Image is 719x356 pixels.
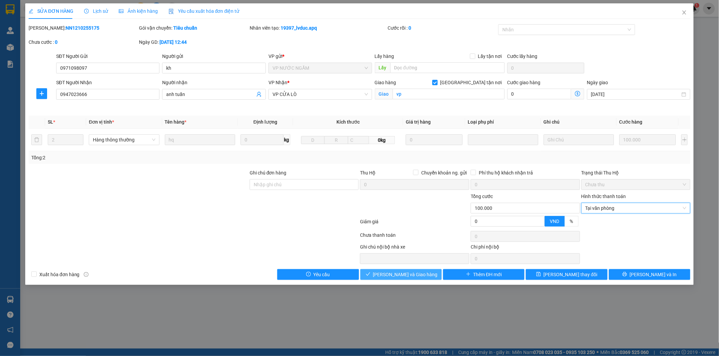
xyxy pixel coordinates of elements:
[162,53,266,60] div: Người gửi
[575,91,580,96] span: dollar-circle
[336,119,360,125] span: Kích thước
[369,136,395,144] span: 0kg
[541,116,617,129] th: Ghi chú
[438,79,505,86] span: [GEOGRAPHIC_DATA] tận nơi
[84,272,88,277] span: info-circle
[324,136,348,144] input: R
[29,9,33,13] span: edit
[681,134,688,145] button: plus
[84,9,89,13] span: clock-circle
[277,269,359,280] button: exclamation-circleYêu cầu
[526,269,607,280] button: save[PERSON_NAME] thay đổi
[165,134,235,145] input: VD: Bàn, Ghế
[306,272,311,277] span: exclamation-circle
[250,24,387,32] div: Nhân viên tạo:
[475,53,505,60] span: Lấy tận nơi
[581,169,691,176] div: Trạng thái Thu Hộ
[536,272,541,277] span: save
[471,243,580,253] div: Chi phí nội bộ
[619,119,643,125] span: Cước hàng
[619,134,676,145] input: 0
[466,272,471,277] span: plus
[360,269,442,280] button: check[PERSON_NAME] và Giao hàng
[268,80,287,85] span: VP Nhận
[360,170,375,175] span: Thu Hộ
[301,136,325,144] input: D
[675,3,694,22] button: Close
[375,62,390,73] span: Lấy
[390,62,505,73] input: Dọc đường
[360,218,470,230] div: Giảm giá
[119,8,158,14] span: Ảnh kiện hàng
[37,91,47,96] span: plus
[591,91,681,98] input: Ngày giao
[84,8,108,14] span: Lịch sử
[366,272,370,277] span: check
[89,119,114,125] span: Đơn vị tính
[373,271,438,278] span: [PERSON_NAME] và Giao hàng
[406,134,462,145] input: 0
[406,119,431,125] span: Giá trị hàng
[169,8,240,14] span: Yêu cầu xuất hóa đơn điện tử
[273,63,368,73] span: VP NƯỚC NGẦM
[476,169,536,176] span: Phí thu hộ khách nhận trả
[93,135,155,145] span: Hàng thông thường
[169,9,174,14] img: icon
[570,219,573,224] span: %
[630,271,677,278] span: [PERSON_NAME] và In
[253,119,277,125] span: Định lượng
[173,25,197,31] b: Tiêu chuẩn
[682,10,687,15] span: close
[409,25,411,31] b: 0
[314,271,330,278] span: Yêu cầu
[56,79,160,86] div: SĐT Người Nhận
[375,54,394,59] span: Lấy hàng
[609,269,690,280] button: printer[PERSON_NAME] và In
[550,219,560,224] span: VND
[139,38,248,46] div: Ngày GD:
[48,119,53,125] span: SL
[585,203,687,213] span: Tại văn phòng
[360,231,470,243] div: Chưa thanh toán
[139,24,248,32] div: Gói vận chuyển:
[268,53,372,60] div: VP gửi
[273,89,368,99] span: VP CỬA LÒ
[256,92,262,97] span: user-add
[419,169,469,176] span: Chuyển khoản ng. gửi
[348,136,369,144] input: C
[29,8,73,14] span: SỬA ĐƠN HÀNG
[55,39,58,45] b: 0
[587,80,608,85] label: Ngày giao
[465,116,541,129] th: Loại phụ phí
[56,53,160,60] div: SĐT Người Gửi
[471,194,493,199] span: Tổng cước
[544,134,614,145] input: Ghi Chú
[375,80,396,85] span: Giao hàng
[31,154,278,161] div: Tổng: 2
[507,80,541,85] label: Cước giao hàng
[622,272,627,277] span: printer
[165,119,187,125] span: Tên hàng
[393,89,505,99] input: Giao tận nơi
[507,89,571,99] input: Cước giao hàng
[36,88,47,99] button: plus
[250,179,359,190] input: Ghi chú đơn hàng
[284,134,290,145] span: kg
[473,271,502,278] span: Thêm ĐH mới
[29,38,138,46] div: Chưa cước :
[250,170,287,175] label: Ghi chú đơn hàng
[281,25,317,31] b: 19397_lvduc.apq
[119,9,123,13] span: picture
[31,134,42,145] button: delete
[159,39,187,45] b: [DATE] 12:44
[162,79,266,86] div: Người nhận
[360,243,469,253] div: Ghi chú nội bộ nhà xe
[507,63,584,73] input: Cước lấy hàng
[544,271,598,278] span: [PERSON_NAME] thay đổi
[375,89,393,99] span: Giao
[585,180,687,190] span: Chưa thu
[388,24,497,32] div: Cước rồi :
[66,25,99,31] b: NN1210255175
[581,194,626,199] label: Hình thức thanh toán
[443,269,525,280] button: plusThêm ĐH mới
